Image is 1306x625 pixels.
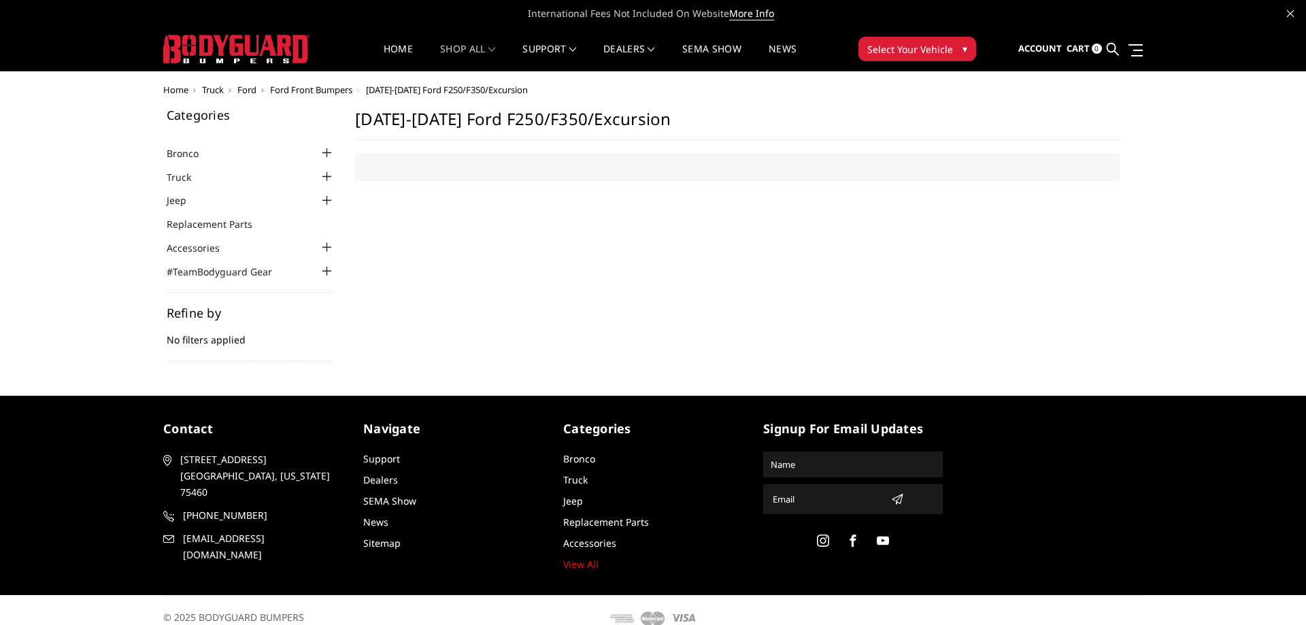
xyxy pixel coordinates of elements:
[563,420,743,438] h5: Categories
[765,454,941,475] input: Name
[763,420,943,438] h5: signup for email updates
[1092,44,1102,54] span: 0
[729,7,774,20] a: More Info
[1018,31,1062,67] a: Account
[202,84,224,96] a: Truck
[363,537,401,550] a: Sitemap
[183,530,341,563] span: [EMAIL_ADDRESS][DOMAIN_NAME]
[867,42,953,56] span: Select Your Vehicle
[167,241,237,255] a: Accessories
[563,473,588,486] a: Truck
[563,452,595,465] a: Bronco
[363,420,543,438] h5: Navigate
[563,494,583,507] a: Jeep
[270,84,352,96] a: Ford Front Bumpers
[366,84,528,96] span: [DATE]-[DATE] Ford F250/F350/Excursion
[1067,42,1090,54] span: Cart
[563,537,616,550] a: Accessories
[167,265,289,279] a: #TeamBodyguard Gear
[163,507,343,524] a: [PHONE_NUMBER]
[355,109,1120,140] h1: [DATE]-[DATE] Ford F250/F350/Excursion
[167,146,216,161] a: Bronco
[1018,42,1062,54] span: Account
[363,516,388,528] a: News
[163,530,343,563] a: [EMAIL_ADDRESS][DOMAIN_NAME]
[167,109,335,121] h5: Categories
[767,488,886,510] input: Email
[167,170,208,184] a: Truck
[563,558,599,571] a: View All
[183,507,341,524] span: [PHONE_NUMBER]
[858,37,976,61] button: Select Your Vehicle
[167,193,203,207] a: Jeep
[603,44,655,71] a: Dealers
[167,217,269,231] a: Replacement Parts
[363,473,398,486] a: Dealers
[163,611,304,624] span: © 2025 BODYGUARD BUMPERS
[1067,31,1102,67] a: Cart 0
[440,44,495,71] a: shop all
[167,307,335,361] div: No filters applied
[522,44,576,71] a: Support
[962,41,967,56] span: ▾
[682,44,741,71] a: SEMA Show
[769,44,797,71] a: News
[167,307,335,319] h5: Refine by
[384,44,413,71] a: Home
[563,516,649,528] a: Replacement Parts
[163,420,343,438] h5: contact
[363,494,416,507] a: SEMA Show
[363,452,400,465] a: Support
[180,452,338,501] span: [STREET_ADDRESS] [GEOGRAPHIC_DATA], [US_STATE] 75460
[163,84,188,96] a: Home
[237,84,256,96] a: Ford
[163,35,309,63] img: BODYGUARD BUMPERS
